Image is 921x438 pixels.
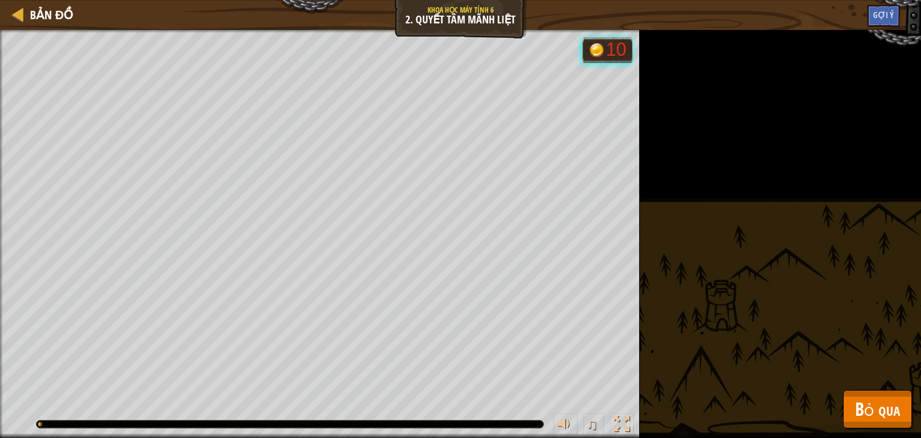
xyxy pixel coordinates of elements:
[24,7,73,23] a: Bản đồ
[553,413,577,438] button: Tùy chỉnh âm lượng
[873,9,894,20] span: Gợi ý
[582,37,633,63] div: Team 'humans' has 10 gold.
[855,397,900,421] span: Bỏ qua
[583,413,604,438] button: ♫
[843,390,912,428] button: Bỏ qua
[610,413,634,438] button: Bật tắt chế độ toàn màn hình
[30,7,73,23] span: Bản đồ
[606,41,626,59] div: 10
[586,415,598,433] span: ♫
